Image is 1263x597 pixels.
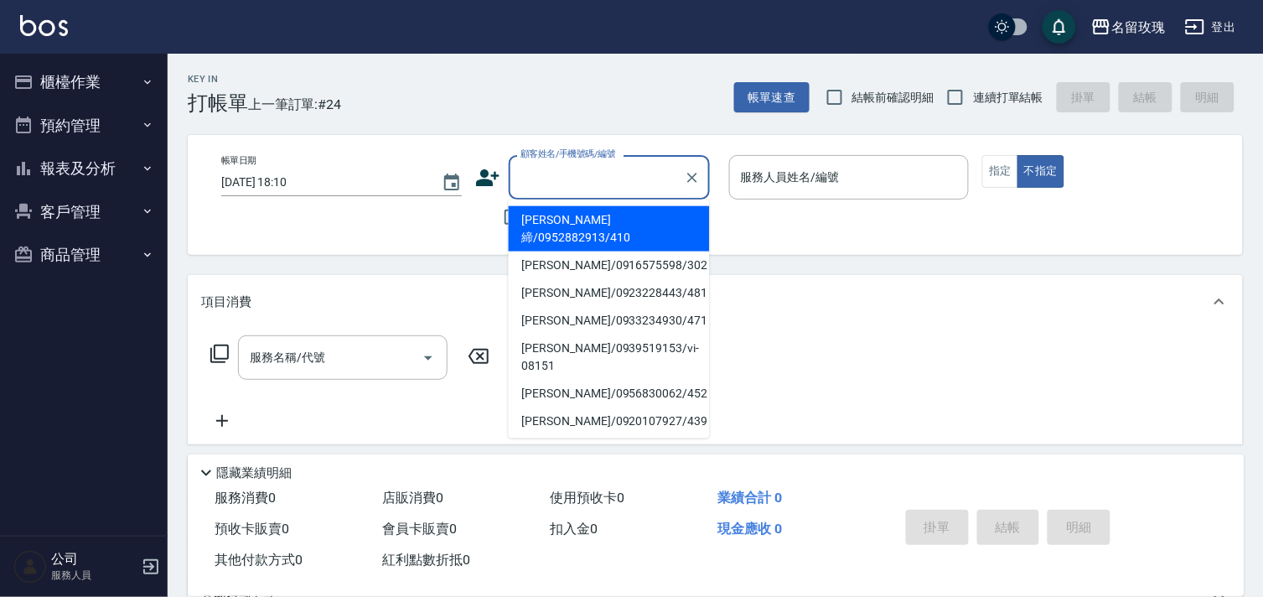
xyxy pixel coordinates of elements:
[215,521,289,537] span: 預收卡販賣 0
[248,94,342,115] span: 上一筆訂單:#24
[216,465,292,482] p: 隱藏業績明細
[7,190,161,234] button: 客戶管理
[509,435,710,463] li: [PERSON_NAME]/0932182016/0932182016
[1043,10,1076,44] button: save
[7,60,161,104] button: 櫃檯作業
[51,568,137,583] p: 服務人員
[509,335,710,380] li: [PERSON_NAME]/0939519153/vi-08151
[509,252,710,279] li: [PERSON_NAME]/0916575598/302
[188,74,248,85] h2: Key In
[550,521,598,537] span: 扣入金 0
[550,490,624,506] span: 使用預收卡 0
[509,279,710,307] li: [PERSON_NAME]/0923228443/481
[520,148,616,160] label: 顧客姓名/手機號碼/編號
[215,552,303,568] span: 其他付款方式 0
[1178,12,1243,43] button: 登出
[215,490,276,506] span: 服務消費 0
[509,380,710,408] li: [PERSON_NAME]/0956830062/452
[188,275,1243,329] div: 項目消費
[7,147,161,190] button: 報表及分析
[201,293,251,311] p: 項目消費
[1084,10,1172,44] button: 名留玫瑰
[1017,155,1064,188] button: 不指定
[7,104,161,148] button: 預約管理
[509,206,710,252] li: [PERSON_NAME]締/0952882913/410
[973,89,1043,106] span: 連續打單結帳
[1111,17,1165,38] div: 名留玫瑰
[382,490,443,506] span: 店販消費 0
[20,15,68,36] img: Logo
[717,521,782,537] span: 現金應收 0
[852,89,934,106] span: 結帳前確認明細
[382,521,457,537] span: 會員卡販賣 0
[7,233,161,277] button: 商品管理
[51,551,137,568] h5: 公司
[717,490,782,506] span: 業績合計 0
[509,307,710,335] li: [PERSON_NAME]/0933234930/471
[681,166,704,189] button: Clear
[415,345,442,371] button: Open
[432,163,472,203] button: Choose date, selected date is 2025-08-25
[13,550,47,584] img: Person
[509,408,710,435] li: [PERSON_NAME]/0920107927/439
[982,155,1018,188] button: 指定
[188,91,248,115] h3: 打帳單
[734,82,810,113] button: 帳單速查
[382,552,470,568] span: 紅利點數折抵 0
[221,154,256,167] label: 帳單日期
[221,169,425,196] input: YYYY/MM/DD hh:mm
